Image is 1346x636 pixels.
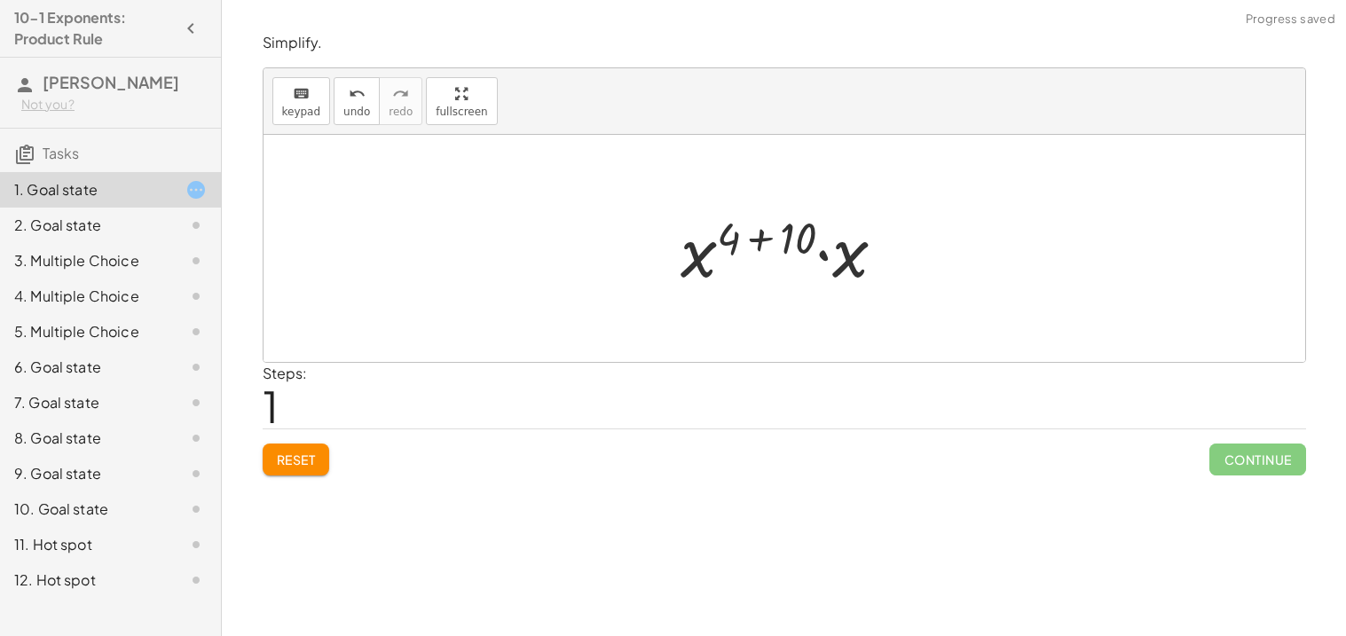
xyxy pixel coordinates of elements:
[379,77,422,125] button: redoredo
[14,428,157,449] div: 8. Goal state
[14,463,157,484] div: 9. Goal state
[185,321,207,342] i: Task not started.
[436,106,487,118] span: fullscreen
[349,83,366,105] i: undo
[392,83,409,105] i: redo
[185,286,207,307] i: Task not started.
[14,321,157,342] div: 5. Multiple Choice
[277,451,316,467] span: Reset
[263,33,1306,53] p: Simplify.
[14,179,157,200] div: 1. Goal state
[1246,11,1335,28] span: Progress saved
[263,444,330,475] button: Reset
[426,77,497,125] button: fullscreen
[14,286,157,307] div: 4. Multiple Choice
[263,379,279,433] span: 1
[185,250,207,271] i: Task not started.
[185,534,207,555] i: Task not started.
[185,569,207,591] i: Task not started.
[14,534,157,555] div: 11. Hot spot
[343,106,370,118] span: undo
[185,215,207,236] i: Task not started.
[14,215,157,236] div: 2. Goal state
[14,250,157,271] div: 3. Multiple Choice
[334,77,380,125] button: undoundo
[185,428,207,449] i: Task not started.
[293,83,310,105] i: keyboard
[185,499,207,520] i: Task not started.
[14,499,157,520] div: 10. Goal state
[14,357,157,378] div: 6. Goal state
[185,392,207,413] i: Task not started.
[272,77,331,125] button: keyboardkeypad
[185,179,207,200] i: Task started.
[21,96,207,114] div: Not you?
[14,7,175,50] h4: 10-1 Exponents: Product Rule
[263,364,307,382] label: Steps:
[185,357,207,378] i: Task not started.
[14,569,157,591] div: 12. Hot spot
[43,144,79,162] span: Tasks
[14,392,157,413] div: 7. Goal state
[43,72,179,92] span: [PERSON_NAME]
[282,106,321,118] span: keypad
[389,106,413,118] span: redo
[185,463,207,484] i: Task not started.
